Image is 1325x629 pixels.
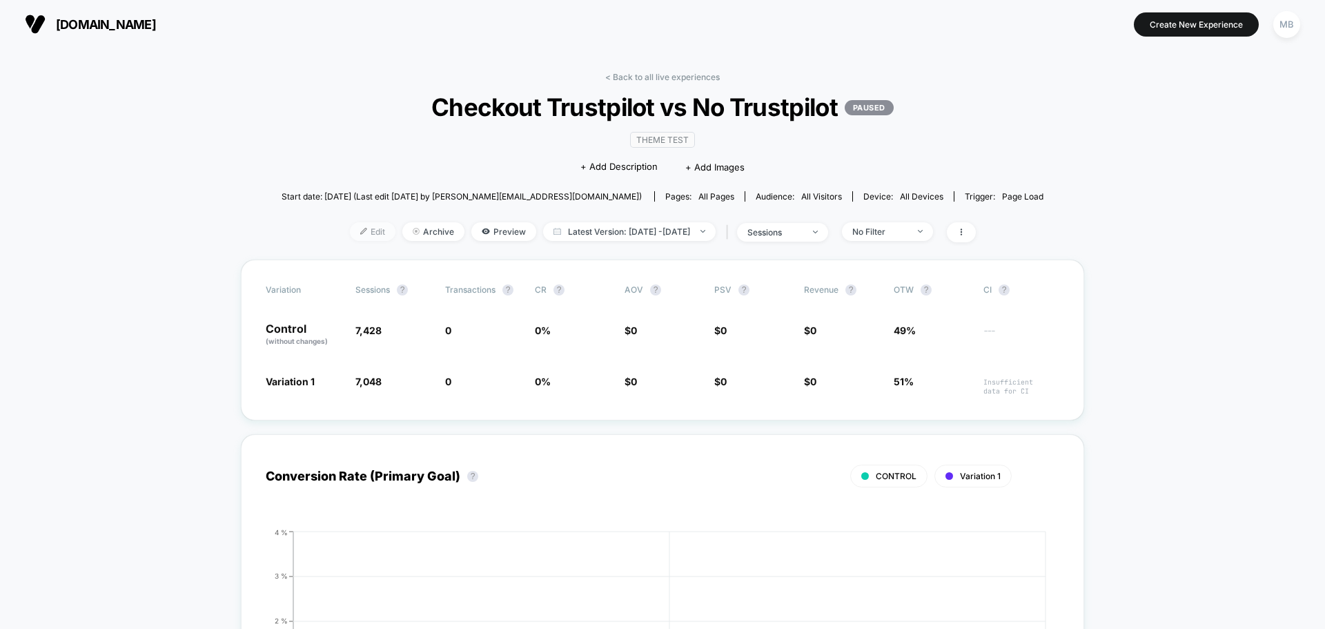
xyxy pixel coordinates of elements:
span: Revenue [804,284,838,295]
span: Checkout Trustpilot vs No Trustpilot [320,93,1005,122]
span: $ [804,325,816,336]
span: $ [625,325,637,336]
div: Trigger: [965,191,1043,202]
span: $ [625,376,637,387]
span: Page Load [1002,191,1043,202]
span: + Add Images [685,162,745,173]
span: 7,048 [355,376,382,387]
button: ? [397,284,408,296]
span: all devices [900,191,943,202]
button: ? [553,284,565,296]
button: ? [845,284,856,296]
span: Sessions [355,284,390,295]
span: OTW [894,284,970,296]
img: end [700,230,705,233]
span: 0 [720,325,727,336]
span: Preview [471,222,536,241]
div: MB [1273,11,1300,38]
div: Pages: [665,191,734,202]
div: Audience: [756,191,842,202]
p: Control [266,323,342,347]
span: 0 [810,376,816,387]
span: [DOMAIN_NAME] [56,17,156,32]
span: 49% [894,325,916,336]
span: Latest Version: [DATE] - [DATE] [543,222,716,241]
button: [DOMAIN_NAME] [21,13,160,35]
span: 7,428 [355,325,382,336]
button: ? [650,284,661,296]
span: Variation 1 [266,376,315,387]
a: < Back to all live experiences [605,72,720,82]
span: CI [983,284,1059,296]
span: AOV [625,284,643,295]
div: sessions [747,227,803,238]
span: 0 % [535,376,551,387]
span: $ [804,376,816,387]
span: (without changes) [266,337,328,345]
span: 51% [894,376,914,387]
span: Variation 1 [960,471,1001,481]
p: PAUSED [845,100,894,115]
span: all pages [698,191,734,202]
button: ? [738,284,749,296]
span: Transactions [445,284,495,295]
span: Edit [350,222,395,241]
button: ? [921,284,932,296]
span: Device: [852,191,954,202]
span: Start date: [DATE] (Last edit [DATE] by [PERSON_NAME][EMAIL_ADDRESS][DOMAIN_NAME]) [282,191,642,202]
img: edit [360,228,367,235]
button: ? [467,471,478,482]
span: All Visitors [801,191,842,202]
img: end [813,231,818,233]
span: + Add Description [580,160,658,174]
span: | [723,222,737,242]
img: calendar [553,228,561,235]
span: 0 % [535,325,551,336]
span: Insufficient data for CI [983,378,1059,396]
span: 0 [810,325,816,336]
div: No Filter [852,226,907,237]
img: end [413,228,420,235]
span: CONTROL [876,471,916,481]
span: PSV [714,284,732,295]
span: 0 [445,325,451,336]
span: 0 [631,376,637,387]
img: end [918,230,923,233]
tspan: 4 % [275,528,288,536]
button: MB [1269,10,1304,39]
span: CR [535,284,547,295]
span: Variation [266,284,342,296]
span: Archive [402,222,464,241]
button: ? [502,284,513,296]
tspan: 2 % [275,617,288,625]
button: Create New Experience [1134,12,1259,37]
span: --- [983,327,1059,347]
button: ? [999,284,1010,296]
img: Visually logo [25,14,46,35]
span: $ [714,325,727,336]
span: 0 [445,376,451,387]
span: 0 [631,325,637,336]
span: Theme Test [630,132,695,148]
span: $ [714,376,727,387]
tspan: 3 % [275,572,288,580]
span: 0 [720,376,727,387]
